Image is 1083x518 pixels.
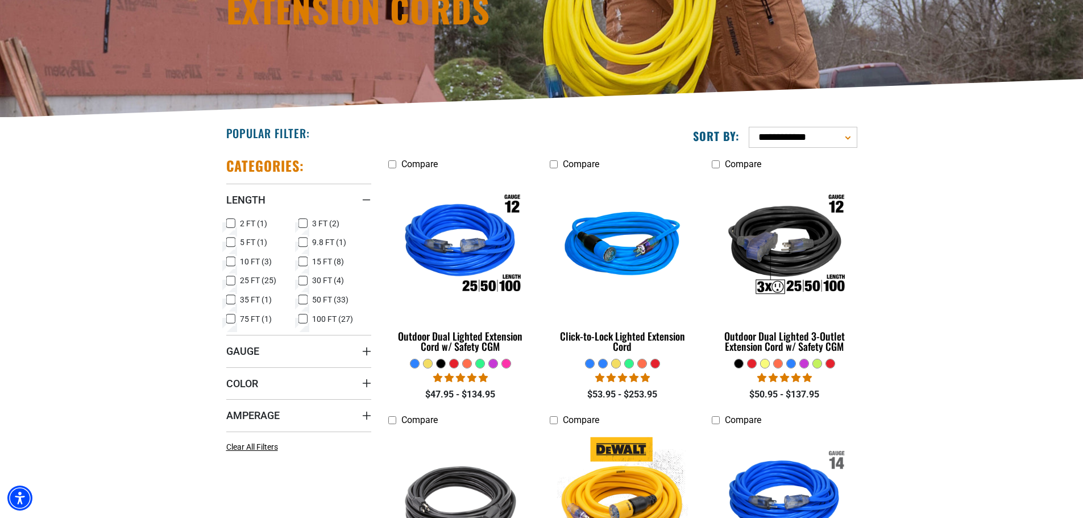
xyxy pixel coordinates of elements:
span: Length [226,193,265,206]
span: Compare [563,159,599,169]
span: 2 FT (1) [240,219,267,227]
span: 4.87 stars [595,372,650,383]
img: Outdoor Dual Lighted 3-Outlet Extension Cord w/ Safety CGM [713,181,856,312]
span: 30 FT (4) [312,276,344,284]
span: 25 FT (25) [240,276,276,284]
a: Clear All Filters [226,441,283,453]
summary: Color [226,367,371,399]
span: 3 FT (2) [312,219,339,227]
a: blue Click-to-Lock Lighted Extension Cord [550,175,695,358]
span: Color [226,377,258,390]
span: 4.81 stars [433,372,488,383]
span: Amperage [226,409,280,422]
div: $50.95 - $137.95 [712,388,857,401]
summary: Amperage [226,399,371,431]
span: Compare [563,415,599,425]
label: Sort by: [693,129,740,143]
div: Click-to-Lock Lighted Extension Cord [550,331,695,351]
span: Compare [401,415,438,425]
span: 35 FT (1) [240,296,272,304]
h2: Popular Filter: [226,126,310,140]
span: 50 FT (33) [312,296,348,304]
summary: Length [226,184,371,216]
div: Accessibility Menu [7,486,32,511]
span: Clear All Filters [226,442,278,451]
div: Outdoor Dual Lighted Extension Cord w/ Safety CGM [388,331,533,351]
span: Compare [401,159,438,169]
img: blue [551,181,694,312]
img: Outdoor Dual Lighted Extension Cord w/ Safety CGM [389,181,532,312]
div: Outdoor Dual Lighted 3-Outlet Extension Cord w/ Safety CGM [712,331,857,351]
span: 75 FT (1) [240,315,272,323]
span: 9.8 FT (1) [312,238,346,246]
span: Compare [725,415,761,425]
span: Compare [725,159,761,169]
span: Gauge [226,345,259,358]
a: Outdoor Dual Lighted 3-Outlet Extension Cord w/ Safety CGM Outdoor Dual Lighted 3-Outlet Extensio... [712,175,857,358]
span: 10 FT (3) [240,258,272,266]
span: 4.80 stars [757,372,812,383]
h2: Categories: [226,157,305,175]
summary: Gauge [226,335,371,367]
div: $47.95 - $134.95 [388,388,533,401]
span: 15 FT (8) [312,258,344,266]
a: Outdoor Dual Lighted Extension Cord w/ Safety CGM Outdoor Dual Lighted Extension Cord w/ Safety CGM [388,175,533,358]
span: 5 FT (1) [240,238,267,246]
span: 100 FT (27) [312,315,353,323]
div: $53.95 - $253.95 [550,388,695,401]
